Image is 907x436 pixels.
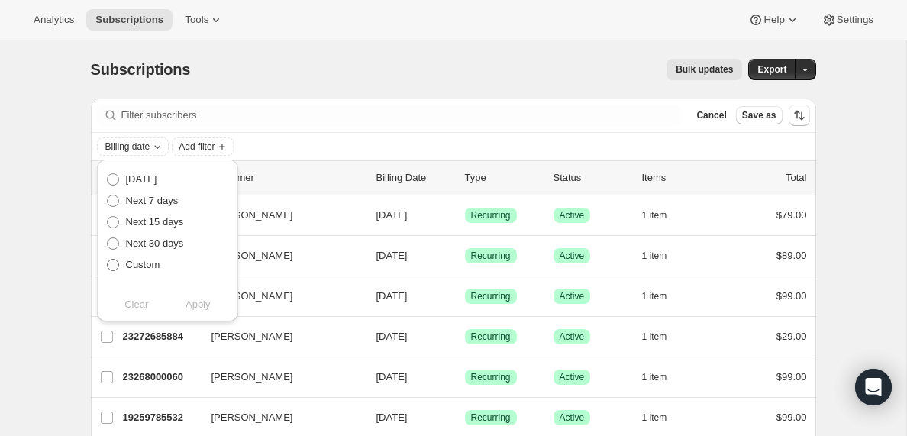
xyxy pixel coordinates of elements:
span: [PERSON_NAME] [211,370,293,385]
button: [PERSON_NAME] [202,325,355,349]
button: [PERSON_NAME] [202,284,355,308]
span: Subscriptions [91,61,191,78]
div: 19263488316[PERSON_NAME][DATE]SuccessRecurringSuccessActive1 item$99.00 [123,286,807,307]
button: Save as [736,106,783,124]
span: 1 item [642,290,667,302]
span: Analytics [34,14,74,26]
button: 1 item [642,326,684,347]
button: [PERSON_NAME] [202,203,355,228]
p: 19259785532 [123,410,199,425]
span: [DATE] [376,331,408,342]
button: Help [739,9,809,31]
span: Export [757,63,786,76]
button: Bulk updates [667,59,742,80]
span: Next 30 days [126,237,184,249]
div: Open Intercom Messenger [855,369,892,405]
span: Active [560,331,585,343]
div: 26427654460[PERSON_NAME][DATE]SuccessRecurringSuccessActive1 item$79.00 [123,205,807,226]
div: Type [465,170,541,186]
span: [DATE] [376,250,408,261]
button: 1 item [642,205,684,226]
span: $99.00 [776,290,807,302]
button: Settings [812,9,883,31]
button: [PERSON_NAME] [202,244,355,268]
span: Next 7 days [126,195,179,206]
button: 1 item [642,407,684,428]
div: IDCustomerBilling DateTypeStatusItemsTotal [123,170,807,186]
span: [DATE] [376,371,408,383]
span: Recurring [471,209,511,221]
button: [PERSON_NAME] [202,405,355,430]
span: Save as [742,109,776,121]
span: Bulk updates [676,63,733,76]
span: Cancel [696,109,726,121]
button: Analytics [24,9,83,31]
button: Export [748,59,796,80]
button: [PERSON_NAME] [202,365,355,389]
span: [DATE] [376,209,408,221]
span: 1 item [642,250,667,262]
div: 17483301180[PERSON_NAME][DATE]SuccessRecurringSuccessActive1 item$89.00 [123,245,807,266]
span: Help [763,14,784,26]
span: Tools [185,14,208,26]
span: Active [560,290,585,302]
span: Recurring [471,290,511,302]
span: Settings [837,14,873,26]
button: 1 item [642,286,684,307]
span: Active [560,209,585,221]
div: Items [642,170,718,186]
span: Recurring [471,412,511,424]
span: $99.00 [776,371,807,383]
span: Recurring [471,371,511,383]
span: [PERSON_NAME] [211,410,293,425]
span: 1 item [642,371,667,383]
p: Total [786,170,806,186]
button: Sort the results [789,105,810,126]
span: [PERSON_NAME] [211,208,293,223]
span: Billing date [105,140,150,153]
span: 1 item [642,412,667,424]
span: 1 item [642,209,667,221]
button: 1 item [642,245,684,266]
button: Billing date [98,138,169,155]
span: Next 15 days [126,216,184,228]
span: $89.00 [776,250,807,261]
span: [DATE] [126,173,157,185]
span: Recurring [471,250,511,262]
span: [PERSON_NAME] [211,289,293,304]
p: Customer [211,170,364,186]
span: Custom [126,259,160,270]
span: $79.00 [776,209,807,221]
button: Add filter [172,137,233,156]
input: Filter subscribers [121,105,682,126]
p: 23272685884 [123,329,199,344]
span: $99.00 [776,412,807,423]
p: Status [554,170,630,186]
span: [DATE] [376,412,408,423]
div: 23268000060[PERSON_NAME][DATE]SuccessRecurringSuccessActive1 item$99.00 [123,367,807,388]
span: Subscriptions [95,14,163,26]
button: Subscriptions [86,9,173,31]
span: $29.00 [776,331,807,342]
span: [PERSON_NAME] [211,329,293,344]
button: 1 item [642,367,684,388]
button: Tools [176,9,233,31]
span: Add filter [179,140,215,153]
div: 23272685884[PERSON_NAME][DATE]SuccessRecurringSuccessActive1 item$29.00 [123,326,807,347]
span: Active [560,371,585,383]
span: Active [560,412,585,424]
div: 19259785532[PERSON_NAME][DATE]SuccessRecurringSuccessActive1 item$99.00 [123,407,807,428]
span: [PERSON_NAME] [211,248,293,263]
span: Recurring [471,331,511,343]
button: Cancel [690,106,732,124]
p: 23268000060 [123,370,199,385]
span: Active [560,250,585,262]
p: Billing Date [376,170,453,186]
span: 1 item [642,331,667,343]
span: [DATE] [376,290,408,302]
